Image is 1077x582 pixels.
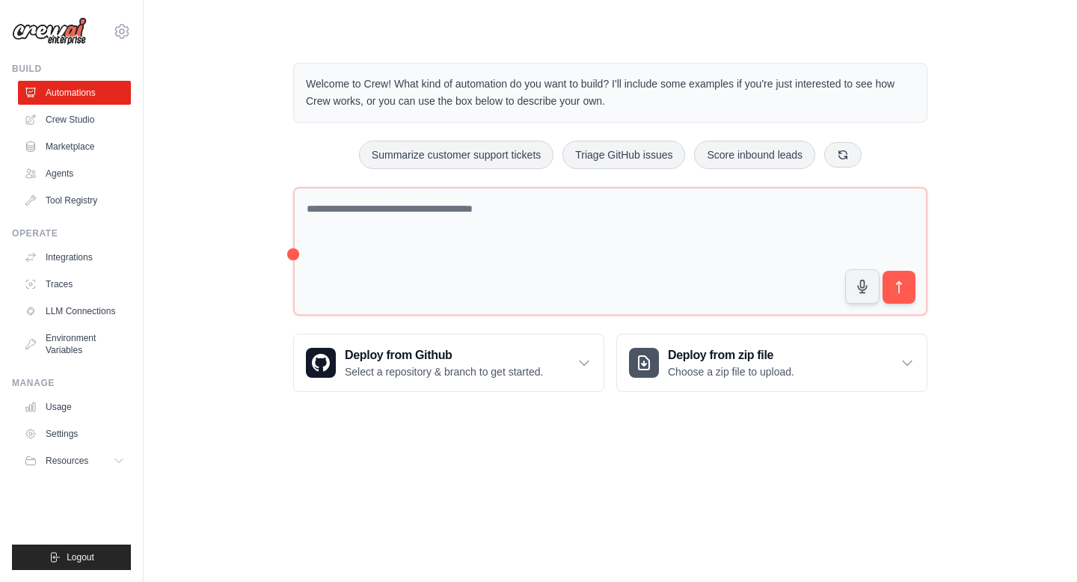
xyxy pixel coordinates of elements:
[12,63,131,75] div: Build
[694,141,815,169] button: Score inbound leads
[18,299,131,323] a: LLM Connections
[18,189,131,212] a: Tool Registry
[12,545,131,570] button: Logout
[12,377,131,389] div: Manage
[67,551,94,563] span: Logout
[46,455,88,467] span: Resources
[18,135,131,159] a: Marketplace
[791,465,1023,485] h3: Create an automation
[791,491,1023,539] p: Describe the automation you want to build, select an example option, or use the microphone to spe...
[18,326,131,362] a: Environment Variables
[803,448,833,459] span: Step 1
[18,395,131,419] a: Usage
[18,81,131,105] a: Automations
[12,227,131,239] div: Operate
[18,422,131,446] a: Settings
[359,141,553,169] button: Summarize customer support tickets
[345,346,543,364] h3: Deploy from Github
[668,346,794,364] h3: Deploy from zip file
[18,108,131,132] a: Crew Studio
[12,17,87,46] img: Logo
[306,76,915,110] p: Welcome to Crew! What kind of automation do you want to build? I'll include some examples if you'...
[668,364,794,379] p: Choose a zip file to upload.
[18,272,131,296] a: Traces
[18,449,131,473] button: Resources
[562,141,685,169] button: Triage GitHub issues
[18,245,131,269] a: Integrations
[1031,445,1043,456] button: Close walkthrough
[18,162,131,186] a: Agents
[345,364,543,379] p: Select a repository & branch to get started.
